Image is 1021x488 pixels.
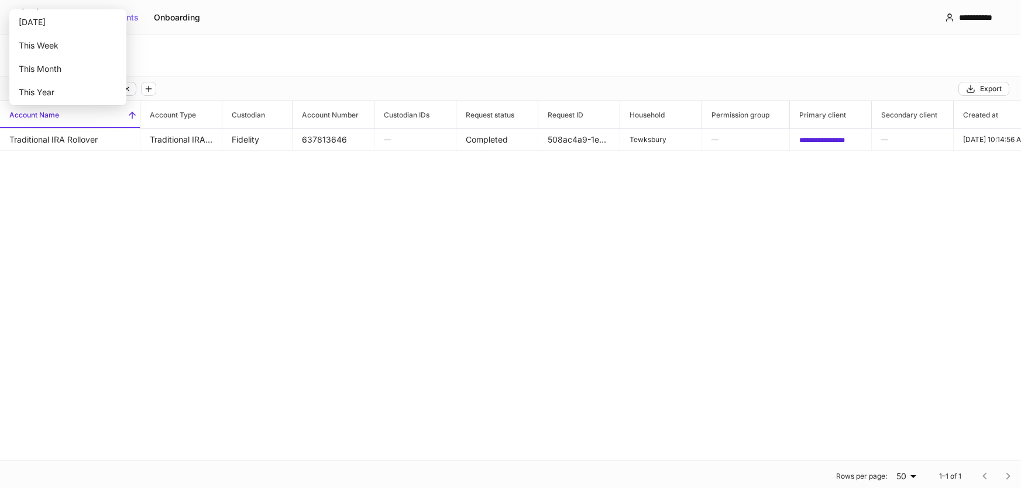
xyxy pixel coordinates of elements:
[140,129,222,151] td: Traditional IRA Rollover
[19,86,119,98] p: This Year
[538,109,583,120] h6: Request ID
[140,109,196,120] h6: Account Type
[620,109,665,120] h6: Household
[630,135,692,144] p: Tewksbury
[293,109,359,120] h6: Account Number
[19,40,119,51] p: This Week
[538,129,620,151] td: 508ac4a9-1eab-420a-aed7-42a09d6a940b
[456,109,514,120] h6: Request status
[881,134,944,145] h6: —
[19,63,119,75] p: This Month
[222,109,265,120] h6: Custodian
[966,84,1002,94] div: Export
[384,134,446,145] h6: —
[939,472,961,481] p: 1–1 of 1
[836,472,887,481] p: Rows per page:
[293,129,374,151] td: 637813646
[456,129,538,151] td: Completed
[790,109,846,120] h6: Primary client
[872,109,937,120] h6: Secondary client
[702,109,769,120] h6: Permission group
[154,13,200,22] div: Onboarding
[374,109,429,120] h6: Custodian IDs
[790,129,872,151] td: 035915a8-73bb-4bbd-9fb0-87152dc0013b
[892,470,920,482] div: 50
[19,16,119,28] p: Today
[954,109,998,120] h6: Created at
[222,129,293,151] td: Fidelity
[711,134,780,145] h6: —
